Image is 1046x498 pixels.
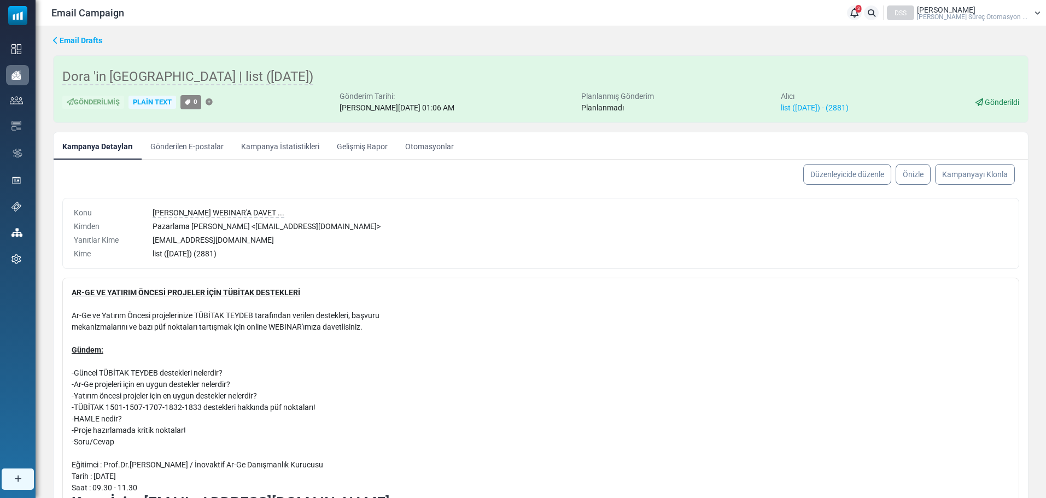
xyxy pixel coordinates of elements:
[153,235,1008,246] div: [EMAIL_ADDRESS][DOMAIN_NAME]
[11,147,24,160] img: workflow.svg
[194,98,197,106] span: 0
[232,132,328,160] a: Kampanya İstatistikleri
[142,132,232,160] a: Gönderilen E-postalar
[72,321,857,333] p: mekanizmalarını ve bazı püf noktaları tartışmak için online WEBINAR'ımıza davetlisiniz.
[887,5,1041,20] a: DSS [PERSON_NAME] [PERSON_NAME] Süreç Otomasyon ...
[74,248,139,260] div: Kime
[72,390,857,402] p: -Yatırım öncesi projeler için en uygun destekler nelerdir?
[72,367,857,379] p: -Güncel TÜBİTAK TEYDEB destekleri nelerdir?
[72,459,857,471] p: Eğitimci : Prof.Dr.[PERSON_NAME] / İnovaktif Ar-Ge Danışmanlık Kurucusu
[340,102,454,114] div: [PERSON_NAME][DATE] 01:06 AM
[72,379,857,390] p: -Ar-Ge projeleri için en uygun destekler nelerdir?
[206,99,213,106] a: Etiket Ekle
[11,175,21,185] img: landing_pages.svg
[74,207,139,219] div: Konu
[180,95,201,109] a: 0
[153,221,1008,232] div: Pazarlama [PERSON_NAME] < [EMAIL_ADDRESS][DOMAIN_NAME] >
[396,132,463,160] a: Otomasyonlar
[847,5,862,20] a: 3
[917,6,975,14] span: [PERSON_NAME]
[11,254,21,264] img: settings-icon.svg
[917,14,1027,20] span: [PERSON_NAME] Süreç Otomasyon ...
[72,402,857,413] p: -TÜBİTAK 1501-1507-1707-1832-1833 destekleri hakkında püf noktaları!
[60,36,102,45] span: translation missing: tr.ms_sidebar.email_drafts
[985,98,1019,107] span: Gönderildi
[62,96,124,109] div: Gönderilmiş
[74,235,139,246] div: Yanıtlar Kime
[153,249,217,258] span: list ([DATE]) (2881)
[72,436,857,448] p: -Soru/Cevap
[887,5,914,20] div: DSS
[781,103,849,112] a: list ([DATE]) - (2881)
[11,44,21,54] img: dashboard-icon.svg
[153,208,284,218] span: [PERSON_NAME] WEBINAR'A DAVET ...
[54,132,142,160] a: Kampanya Detayları
[72,482,857,494] p: Saat : 09.30 - 11.30
[72,345,103,354] u: Gündem:
[340,91,454,102] div: Gönderim Tarihi:
[328,132,396,160] a: Gelişmiş Rapor
[72,288,300,297] u: AR-GE VE YATIRIM ÖNCESİ PROJELER İÇİN TÜBİTAK DESTEKLERİ
[10,96,23,104] img: contacts-icon.svg
[72,425,857,436] p: -Proje hazırlamada kritik noktalar!
[72,310,857,321] p: Ar-Ge ve Yatırım Öncesi projelerinize TÜBİTAK TEYDEB tarafından verilen destekleri, başvuru
[72,471,857,482] p: Tarih : [DATE]
[11,121,21,131] img: email-templates-icon.svg
[11,71,21,80] img: campaigns-icon-active.png
[781,91,849,102] div: Alıcı
[128,96,176,109] div: Plain Text
[11,202,21,212] img: support-icon.svg
[8,6,27,25] img: mailsoftly_icon_blue_white.svg
[62,69,313,85] span: Dora 'in [GEOGRAPHIC_DATA] | list ([DATE])
[803,164,891,185] a: Düzenleyicide düzenle
[896,164,931,185] a: Önizle
[74,221,139,232] div: Kimden
[935,164,1015,185] a: Kampanyayı Klonla
[581,91,654,102] div: Planlanmış Gönderim
[72,413,857,425] p: -HAMLE nedir?
[51,5,124,20] span: Email Campaign
[581,103,624,112] span: Planlanmadı
[856,5,862,13] span: 3
[53,35,102,46] a: Email Drafts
